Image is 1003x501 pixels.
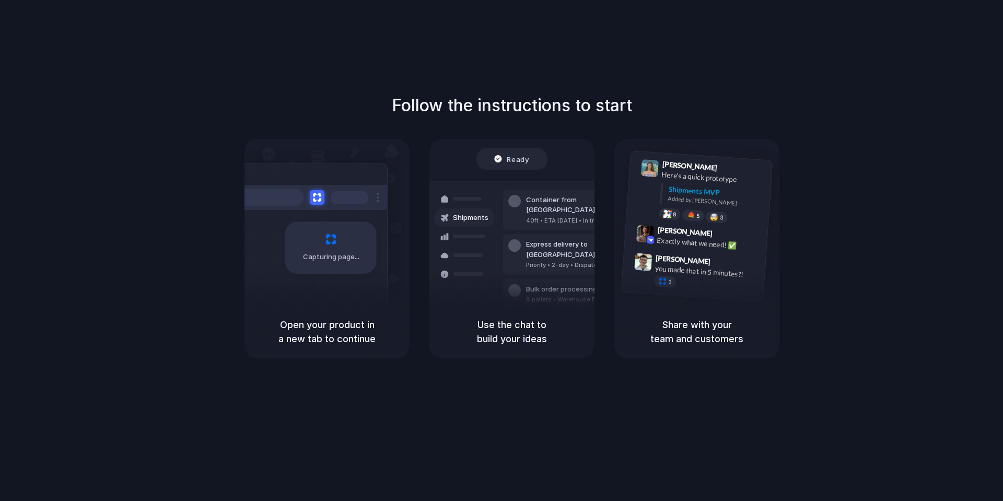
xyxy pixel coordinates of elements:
div: 40ft • ETA [DATE] • In transit [526,216,639,225]
div: you made that in 5 minutes?! [655,263,759,281]
div: 🤯 [710,213,719,221]
div: Exactly what we need! ✅ [657,235,761,252]
div: Bulk order processing [526,284,623,295]
div: Express delivery to [GEOGRAPHIC_DATA] [526,239,639,260]
h5: Open your product in a new tab to continue [257,318,397,346]
span: 9:47 AM [714,257,735,270]
div: 8 pallets • Warehouse B • Packed [526,295,623,304]
span: 5 [696,213,700,218]
span: [PERSON_NAME] [657,224,713,239]
h5: Share with your team and customers [627,318,767,346]
span: [PERSON_NAME] [656,252,711,267]
div: Priority • 2-day • Dispatched [526,261,639,270]
span: 3 [720,214,724,220]
span: Shipments [453,213,488,223]
span: Capturing page [303,252,361,262]
span: [PERSON_NAME] [662,158,717,173]
div: Added by [PERSON_NAME] [668,194,764,209]
div: Shipments MVP [668,183,765,201]
h5: Use the chat to build your ideas [442,318,582,346]
span: Ready [507,154,529,164]
h1: Follow the instructions to start [392,93,632,118]
div: Here's a quick prototype [661,169,766,187]
span: 9:41 AM [720,163,742,176]
span: 9:42 AM [716,229,737,241]
div: Container from [GEOGRAPHIC_DATA] [526,195,639,215]
span: 1 [668,278,672,284]
span: 8 [673,211,677,217]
